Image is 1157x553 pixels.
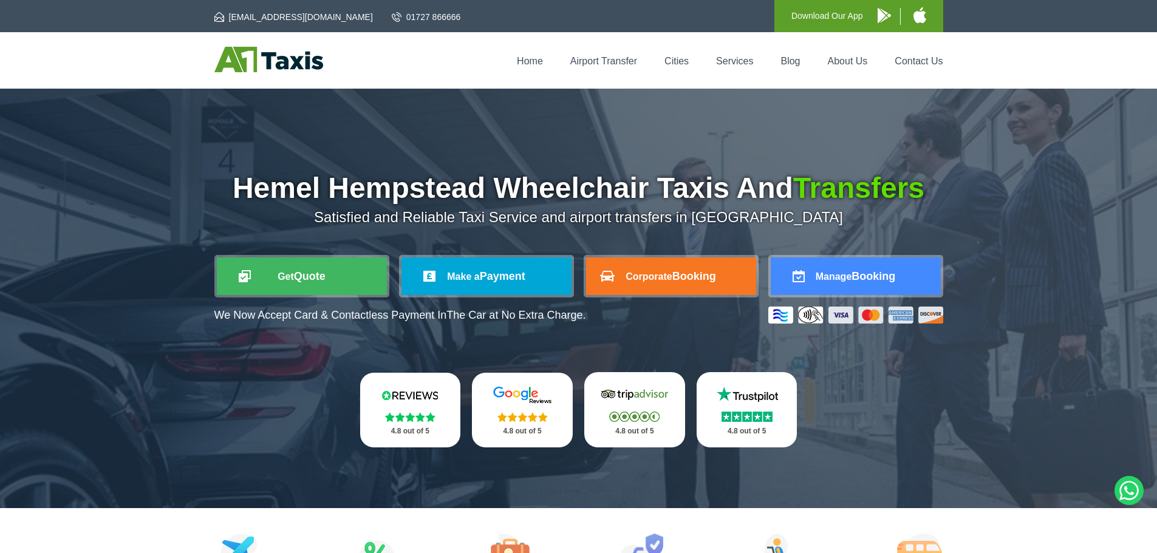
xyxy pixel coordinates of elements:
[828,56,868,66] a: About Us
[598,424,672,439] p: 4.8 out of 5
[360,373,461,447] a: Reviews.io Stars 4.8 out of 5
[217,257,387,295] a: GetQuote
[716,56,753,66] a: Services
[878,8,891,23] img: A1 Taxis Android App
[214,47,323,72] img: A1 Taxis St Albans LTD
[626,271,672,282] span: Corporate
[214,209,943,226] p: Satisfied and Reliable Taxi Service and airport transfers in [GEOGRAPHIC_DATA]
[711,385,783,404] img: Trustpilot
[517,56,543,66] a: Home
[385,412,435,422] img: Stars
[472,373,573,447] a: Google Stars 4.8 out of 5
[570,56,637,66] a: Airport Transfer
[722,412,773,422] img: Stars
[392,11,461,23] a: 01727 866666
[609,412,660,422] img: Stars
[214,174,943,203] h1: Hemel Hempstead Wheelchair Taxis And
[791,8,863,24] p: Download Our App
[710,424,784,439] p: 4.8 out of 5
[768,307,943,324] img: Credit And Debit Cards
[214,309,586,322] p: We Now Accept Card & Contactless Payment In
[598,385,671,404] img: Tripadvisor
[447,271,479,282] span: Make a
[446,309,585,321] span: The Car at No Extra Charge.
[780,56,800,66] a: Blog
[214,11,373,23] a: [EMAIL_ADDRESS][DOMAIN_NAME]
[664,56,689,66] a: Cities
[793,172,924,204] span: Transfers
[586,257,756,295] a: CorporateBooking
[374,424,448,439] p: 4.8 out of 5
[771,257,941,295] a: ManageBooking
[697,372,797,447] a: Trustpilot Stars 4.8 out of 5
[895,56,943,66] a: Contact Us
[485,424,559,439] p: 4.8 out of 5
[401,257,572,295] a: Make aPayment
[486,386,559,404] img: Google
[278,271,294,282] span: Get
[584,372,685,447] a: Tripadvisor Stars 4.8 out of 5
[816,271,852,282] span: Manage
[497,412,548,422] img: Stars
[913,7,926,23] img: A1 Taxis iPhone App
[374,386,446,404] img: Reviews.io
